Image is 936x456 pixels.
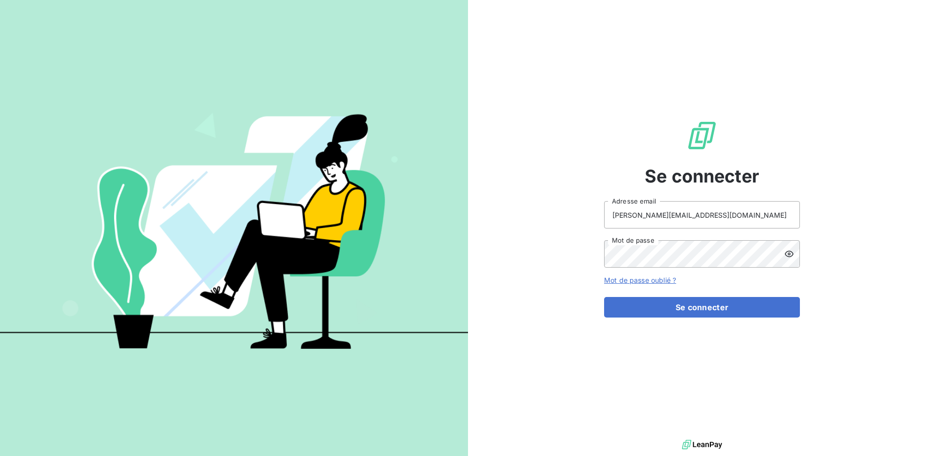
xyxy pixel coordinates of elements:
[686,120,718,151] img: Logo LeanPay
[604,297,800,318] button: Se connecter
[682,437,722,452] img: logo
[604,276,676,284] a: Mot de passe oublié ?
[645,163,759,189] span: Se connecter
[604,201,800,228] input: placeholder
